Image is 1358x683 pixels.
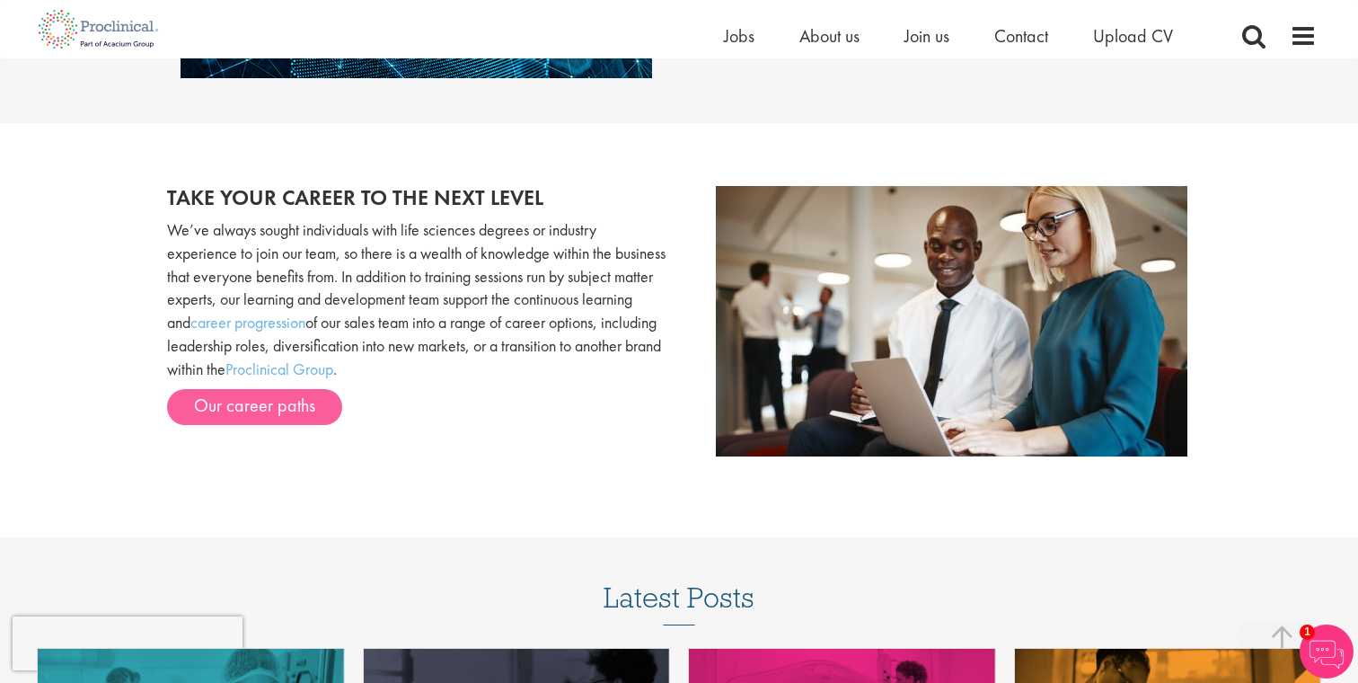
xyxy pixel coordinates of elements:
[904,24,949,48] a: Join us
[190,312,305,333] a: career progression
[167,389,342,425] a: Our career paths
[167,186,666,209] h2: Take your career to the next level
[604,582,754,625] h3: Latest Posts
[225,359,333,379] a: Proclinical Group
[1300,625,1354,679] img: Chatbot
[799,24,860,48] a: About us
[13,616,242,670] iframe: reCAPTCHA
[994,24,1048,48] a: Contact
[167,218,666,380] p: We’ve always sought individuals with life sciences degrees or industry experience to join our tea...
[1093,24,1173,48] a: Upload CV
[1300,625,1315,640] span: 1
[724,24,754,48] a: Jobs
